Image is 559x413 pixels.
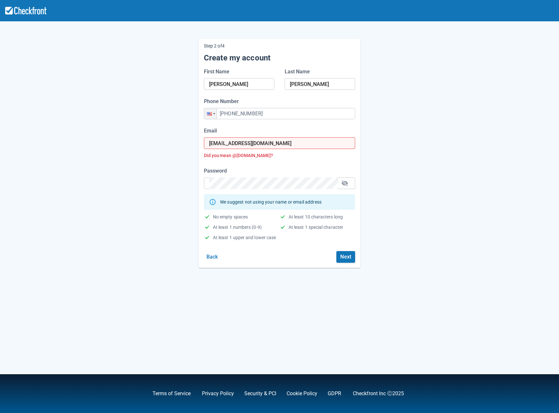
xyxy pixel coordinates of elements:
[204,254,221,260] a: Back
[202,390,234,397] a: Privacy Policy
[287,390,317,397] a: Cookie Policy
[204,251,221,263] button: Back
[204,108,216,119] div: United States: + 1
[213,225,262,229] div: At least 1 numbers (0-9)
[220,196,322,208] div: We suggest not using your name or email address
[289,215,343,219] div: At least 10 characters long
[336,251,355,263] button: Next
[353,390,404,397] a: Checkfront Inc Ⓒ2025
[289,225,343,229] div: At least 1 special character
[209,137,350,149] input: Enter your business email
[328,390,341,397] a: GDPR
[204,98,241,105] label: Phone Number
[244,390,276,397] a: Security & PCI
[204,68,232,76] label: First Name
[213,215,248,219] div: No empty spaces
[204,127,219,135] label: Email
[466,343,559,413] iframe: Chat Widget
[204,108,355,119] input: 555-555-1234
[285,68,312,76] label: Last Name
[213,236,276,239] div: At least 1 upper and lower case
[204,53,355,63] h5: Create my account
[153,390,191,397] a: Terms of Service
[204,167,229,175] label: Password
[142,390,192,397] div: ,
[317,390,343,397] div: .
[204,152,273,159] button: Did you mean @[DOMAIN_NAME]?
[204,44,355,48] p: Step 2 of 4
